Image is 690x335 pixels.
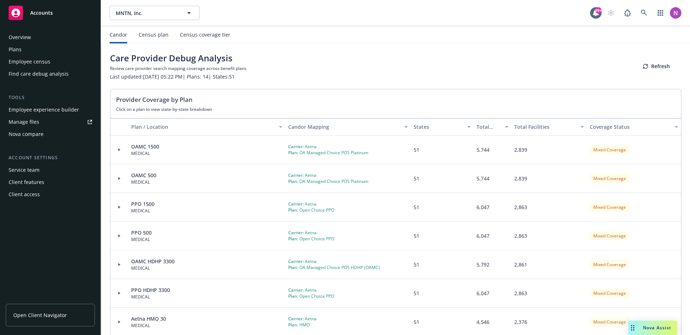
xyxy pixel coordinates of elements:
div: PPO 500 [131,229,152,236]
span: Nova Assist [643,325,671,331]
div: Drag to move [628,321,637,335]
div: OAMC HDHP 3300 [131,258,175,265]
button: Total Facilities [511,118,587,136]
div: Census coverage tier [180,32,230,38]
div: Mixed Coverage [590,203,630,212]
a: Search [637,6,651,20]
div: Client features [9,176,44,188]
a: Nova compare [6,128,95,140]
span: 51 [414,146,419,153]
div: 5,744 [477,175,489,182]
span: 51 [414,175,419,182]
div: Open Choice PPO [288,207,334,213]
div: Mixed Coverage [590,260,630,269]
a: Find care debug analysis [6,68,95,80]
div: Toggle Row Expanded [110,279,128,308]
div: Candor Mapping [288,123,400,131]
div: 6,047 [477,232,489,240]
a: Switch app [653,6,668,20]
div: Mixed Coverage [590,289,630,298]
div: 2,839 [514,146,527,154]
span: 51 [414,290,419,297]
div: 2,861 [514,261,527,268]
div: 5,792 [477,261,489,268]
button: Candor Mapping [285,118,411,136]
a: Employee census [6,56,95,67]
div: Toggle Row Expanded [110,250,128,279]
div: Plans [9,44,22,55]
div: OAMC 500 [131,171,156,179]
div: Open Choice PPO [288,236,334,242]
div: Aetna [288,172,368,178]
span: Carrier: [288,230,304,236]
div: Mixed Coverage [590,231,630,240]
a: Report a Bug [620,6,635,20]
div: 4,546 [477,318,489,326]
div: Mixed Coverage [590,174,630,183]
a: Client access [6,189,95,200]
span: Carrier: [288,258,304,264]
span: 51 [414,261,419,268]
button: States [411,118,474,136]
span: 51 [414,232,419,239]
span: Accounts [30,10,53,16]
span: Plan: [288,178,298,184]
a: Start snowing [604,6,618,20]
div: Toggle Row Expanded [110,164,128,193]
a: Manage files [6,116,95,128]
div: Aetna [288,143,368,150]
a: Overview [6,32,95,43]
div: Census plan [139,32,169,38]
button: MNTN, Inc. [110,6,199,20]
div: Account settings [6,154,95,161]
span: Plan: [288,293,298,299]
span: 51 [414,204,419,211]
h2: Provider Coverage by Plan [116,95,675,104]
a: Client features [6,176,95,188]
span: Plan: [288,322,298,328]
span: Carrier: [288,316,304,322]
div: 2,863 [514,203,527,211]
div: 5,744 [477,146,489,154]
div: 6,047 [477,203,489,211]
span: Plan: [288,150,298,156]
div: Total Facilities [514,123,576,131]
div: Employee experience builder [9,104,79,115]
span: Carrier: [288,143,304,150]
span: Open Client Navigator [13,311,67,319]
span: Carrier: [288,287,304,293]
button: Refresh [631,59,681,74]
div: Aetna HMO 30 [131,315,166,322]
div: PPO HDHP 3300 [131,286,170,294]
div: Client access [9,189,40,200]
div: MEDICAL [131,294,170,300]
div: Tools [6,94,95,101]
div: PPO 1500 [131,200,155,208]
div: MEDICAL [131,150,159,156]
button: Total Providers [474,118,511,136]
p: Review care provider search mapping coverage across benefit plans [110,65,247,71]
div: Overview [9,32,31,43]
div: 2,863 [514,232,527,240]
div: Toggle Row Expanded [110,136,128,164]
a: Service team [6,164,95,176]
span: MNTN, Inc. [116,9,178,17]
div: OA Managed Choice POS Platinum [288,150,368,156]
div: Aetna [288,201,334,207]
div: Employee census [9,56,50,67]
div: 6,047 [477,289,489,297]
div: 99+ [595,7,602,14]
div: Open Choice PPO [288,293,334,299]
div: Find care debug analysis [9,68,69,80]
span: Plan: [288,236,298,242]
p: Click on a plan to view state-by-state breakdown [116,106,675,112]
div: Aetna [288,316,317,322]
button: Coverage Status [587,118,681,136]
a: Employee experience builder [6,104,95,115]
h1: Care Provider Debug Analysis [110,52,247,64]
div: MEDICAL [131,265,175,271]
div: MEDICAL [131,236,152,242]
div: Toggle Row Expanded [110,193,128,222]
div: Coverage Status [590,123,670,131]
div: Aetna [288,230,334,236]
